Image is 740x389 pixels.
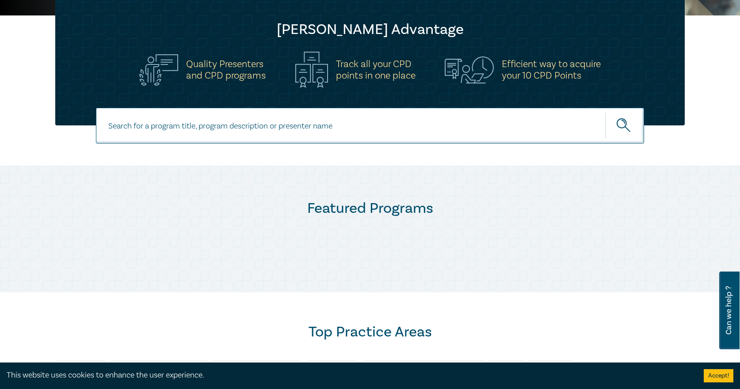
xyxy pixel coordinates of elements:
[55,323,685,341] h2: Top Practice Areas
[704,369,733,382] button: Accept cookies
[306,360,358,377] div: Consumer
[7,370,690,381] div: This website uses cookies to enhance the user experience.
[336,58,416,81] h5: Track all your CPD points in one place
[212,360,301,377] div: Business & Contracts
[725,277,733,344] span: Can we help ?
[186,58,266,81] h5: Quality Presenters and CPD programs
[96,108,644,144] input: Search for a program title, program description or presenter name
[55,200,685,217] h2: Featured Programs
[110,360,208,377] div: Building & Construction
[362,360,484,377] div: Corporate & In-House Counsel
[445,57,494,83] img: Efficient way to acquire<br>your 10 CPD Points
[502,58,601,81] h5: Efficient way to acquire your 10 CPD Points
[73,21,667,38] h2: [PERSON_NAME] Advantage
[488,360,524,377] div: Costs
[528,360,573,377] div: Criminal
[55,360,106,377] div: Advocacy
[295,52,328,88] img: Track all your CPD<br>points in one place
[139,54,178,86] img: Quality Presenters<br>and CPD programs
